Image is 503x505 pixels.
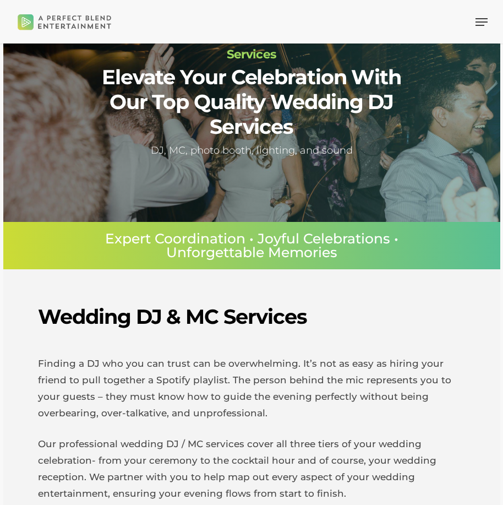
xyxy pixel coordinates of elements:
h1: Services [86,48,417,61]
img: A Perfect Blend Entertainment [15,7,114,37]
h2: Elevate Your Celebration With Our Top Quality Wedding DJ Services [86,65,417,139]
p: Expert Coordination • Joyful Celebrations • Unforgettable Memories [86,232,417,259]
h5: DJ, MC, photo booth, lighting, and sound [86,143,417,159]
span: Finding a DJ who you can trust can be overwhelming. It’s not as easy as hiring your friend to pul... [38,358,451,419]
a: Navigation Menu [475,17,488,28]
span: Our professional wedding DJ / MC services cover all three tiers of your wedding celebration- from... [38,438,436,499]
h2: Wedding DJ & MC Services [38,305,464,329]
